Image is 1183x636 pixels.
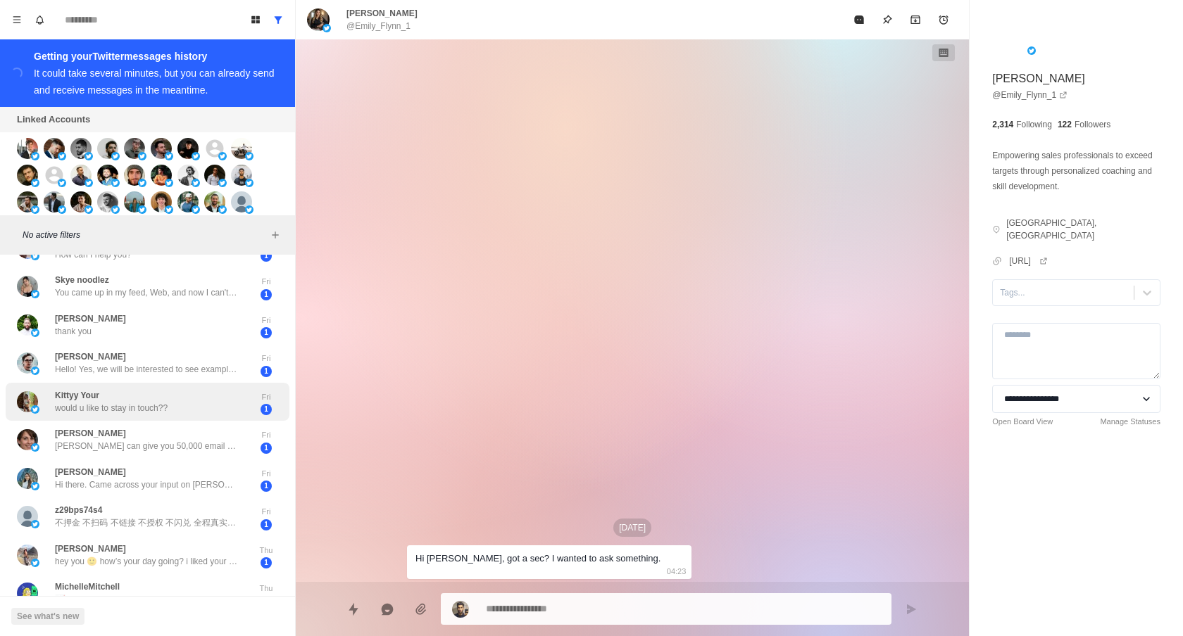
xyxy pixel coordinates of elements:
img: picture [70,138,92,159]
img: picture [31,205,39,214]
span: 1 [261,327,272,338]
img: picture [70,191,92,212]
p: [DATE] [613,519,651,537]
img: picture [97,191,118,212]
p: [PERSON_NAME] [55,350,126,363]
button: See what's new [11,608,84,625]
p: Fri [249,391,284,403]
img: picture [231,138,252,159]
img: picture [231,165,252,186]
img: picture [151,165,172,186]
p: Fri [249,468,284,480]
img: picture [165,205,173,214]
a: @Emily_Flynn_1 [992,89,1068,101]
p: Kittyy Your [55,389,99,402]
a: Open Board View [992,416,1053,428]
p: thank you [55,325,92,338]
img: picture [31,520,39,528]
img: picture [111,152,120,160]
p: [PERSON_NAME] [992,70,1085,87]
img: picture [17,583,38,604]
p: [PERSON_NAME] can give you 50,000 email verification credits on our software + a list of 500k fou... [55,440,238,452]
button: Add media [407,595,435,623]
button: Add reminder [930,6,958,34]
img: picture [218,152,227,160]
p: No active filters [23,229,267,241]
p: You came up in my feed, Web, and now I can't stop thinking about you [55,286,238,299]
img: picture [70,165,92,186]
button: Menu [6,8,28,31]
img: picture [17,468,38,489]
img: picture [84,152,93,160]
p: Fri [249,352,284,364]
img: picture [138,205,146,214]
span: 1 [261,519,272,530]
img: picture [245,179,254,187]
p: Hello! Yes, we will be interested to see examples. [55,363,238,376]
img: picture [177,165,199,186]
span: 1 [261,481,272,492]
img: picture [17,429,38,450]
p: Empowering sales professionals to exceed targets through personalized coaching and skill developm... [992,148,1160,194]
span: 1 [261,443,272,454]
span: 1 [261,366,272,377]
img: picture [151,138,172,159]
img: picture [192,152,200,160]
img: picture [31,367,39,375]
p: @Emily_Flynn_1 [346,20,411,32]
p: Linked Accounts [17,113,90,127]
img: picture [17,391,38,412]
img: picture [97,138,118,159]
img: picture [245,152,254,160]
img: picture [177,191,199,212]
button: Reply with AI [373,595,401,623]
img: picture [31,252,39,260]
p: [PERSON_NAME] [346,7,418,20]
img: picture [307,8,330,31]
img: picture [138,179,146,187]
button: Send message [897,595,925,623]
img: picture [17,191,38,212]
p: Hi there. Came across your input on [PERSON_NAME] tweet discussing a rapid LinkedIn growth turned... [55,478,238,491]
img: picture [124,191,145,212]
button: Board View [244,8,267,31]
img: picture [31,179,39,187]
p: Skye noodlez [55,274,109,286]
img: picture [84,205,93,214]
div: Hi [PERSON_NAME], got a sec? I wanted to ask something. [415,551,661,566]
img: picture [17,506,38,527]
img: picture [17,314,38,336]
img: picture [31,405,39,414]
img: picture [17,545,38,566]
p: Thu [249,545,284,556]
button: Pin [873,6,901,34]
div: Getting your Twitter messages history [34,48,278,65]
p: hey you 🙂 how’s your day going? i liked your vibe on here so thought i’d say hi 🙈 i’m not really ... [55,555,238,568]
img: picture [452,601,469,618]
img: picture [97,165,118,186]
img: picture [165,179,173,187]
p: Thu [249,583,284,594]
img: picture [192,179,200,187]
img: picture [31,152,39,160]
span: 1 [261,404,272,415]
p: MichelleMitchell [55,580,120,593]
img: picture [124,138,145,159]
img: picture [17,276,38,297]
a: Manage Statuses [1100,416,1160,428]
img: picture [1027,46,1036,55]
img: picture [111,179,120,187]
p: [PERSON_NAME] [55,466,126,478]
img: picture [165,152,173,160]
div: It could take several minutes, but you can already send and receive messages in the meantime. [34,68,275,96]
p: Fri [249,429,284,441]
p: Following [1016,118,1052,131]
img: picture [58,205,66,214]
img: picture [31,290,39,298]
img: picture [323,24,331,32]
a: [URL] [1009,255,1048,267]
img: picture [192,205,200,214]
img: picture [17,138,38,159]
p: 122 [1058,118,1072,131]
button: Quick replies [339,595,368,623]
